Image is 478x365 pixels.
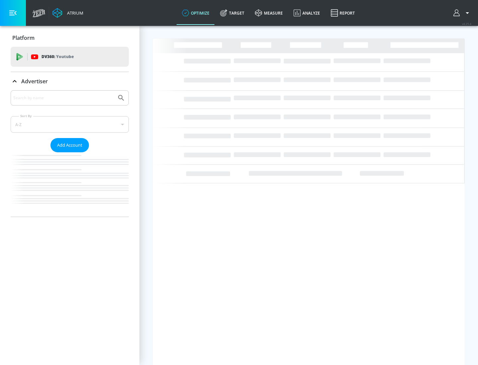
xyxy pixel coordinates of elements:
div: Platform [11,29,129,47]
a: Report [325,1,360,25]
a: Target [215,1,250,25]
div: Atrium [64,10,83,16]
nav: list of Advertiser [11,152,129,217]
a: Analyze [288,1,325,25]
div: Advertiser [11,72,129,91]
span: Add Account [57,141,82,149]
p: DV360: [41,53,74,60]
input: Search by name [13,94,114,102]
a: Atrium [52,8,83,18]
p: Youtube [56,53,74,60]
button: Add Account [50,138,89,152]
div: A-Z [11,116,129,133]
p: Advertiser [21,78,48,85]
p: Platform [12,34,35,41]
label: Sort By [19,114,33,118]
span: v 4.25.4 [462,22,471,26]
a: optimize [177,1,215,25]
a: measure [250,1,288,25]
div: DV360: Youtube [11,47,129,67]
div: Advertiser [11,90,129,217]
